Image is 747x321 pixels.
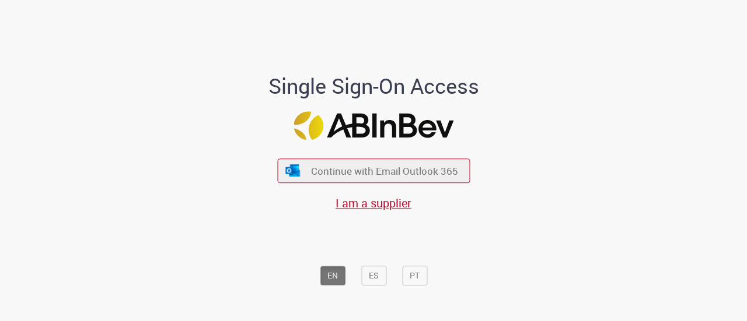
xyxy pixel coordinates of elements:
[336,195,411,211] a: I am a supplier
[361,266,386,285] button: ES
[402,266,427,285] button: PT
[294,111,453,140] img: Logo ABInBev
[212,75,536,98] h1: Single Sign-On Access
[277,159,470,183] button: ícone Azure/Microsoft 360 Continue with Email Outlook 365
[320,266,345,285] button: EN
[311,164,458,178] span: Continue with Email Outlook 365
[285,164,301,177] img: ícone Azure/Microsoft 360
